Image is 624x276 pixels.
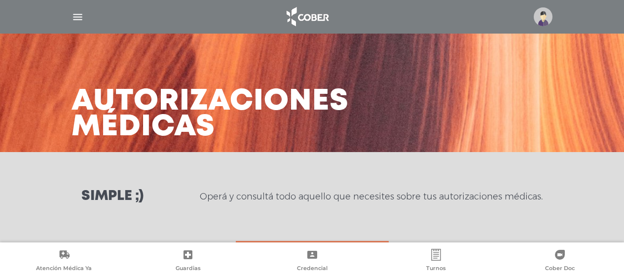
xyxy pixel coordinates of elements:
a: Turnos [374,249,498,274]
img: profile-placeholder.svg [534,7,552,26]
img: Cober_menu-lines-white.svg [72,11,84,23]
span: Guardias [176,265,201,274]
span: Cober Doc [545,265,575,274]
img: logo_cober_home-white.png [281,5,333,29]
h3: Autorizaciones médicas [72,89,349,140]
span: Atención Médica Ya [36,265,92,274]
a: Cober Doc [498,249,622,274]
a: Atención Médica Ya [2,249,126,274]
span: Credencial [297,265,328,274]
a: Credencial [250,249,374,274]
h3: Simple ;) [81,190,144,203]
a: Guardias [126,249,250,274]
p: Operá y consultá todo aquello que necesites sobre tus autorizaciones médicas. [200,191,543,202]
span: Turnos [426,265,446,274]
